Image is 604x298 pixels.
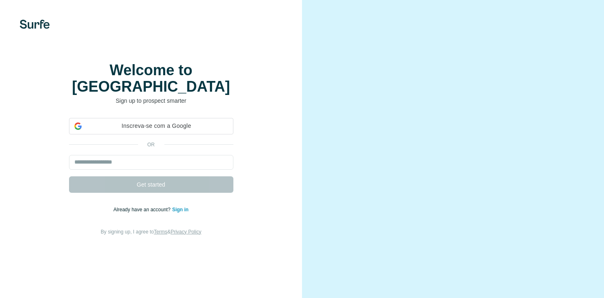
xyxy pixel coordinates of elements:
img: Surfe's logo [20,20,50,29]
div: Inscreva-se com a Google [69,118,233,134]
span: By signing up, I agree to & [101,229,201,235]
h1: Welcome to [GEOGRAPHIC_DATA] [69,62,233,95]
p: Sign up to prospect smarter [69,97,233,105]
span: Already have an account? [113,207,172,213]
a: Terms [154,229,168,235]
span: Inscreva-se com a Google [85,122,228,130]
a: Sign in [172,207,189,213]
a: Privacy Policy [171,229,201,235]
iframe: Botão Iniciar sessão com o Google [65,134,237,152]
